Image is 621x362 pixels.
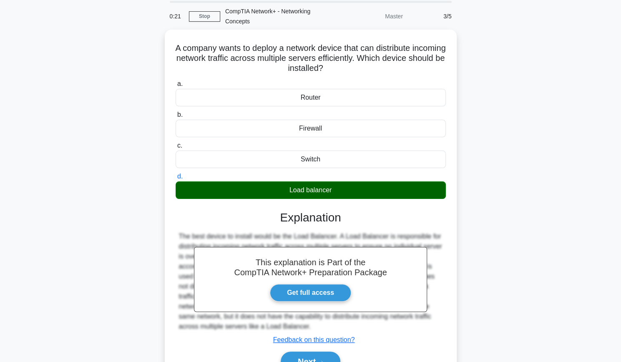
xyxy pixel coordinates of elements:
[165,8,189,25] div: 0:21
[408,8,457,25] div: 3/5
[273,336,355,343] a: Feedback on this question?
[177,173,183,180] span: d.
[176,120,446,137] div: Firewall
[177,111,183,118] span: b.
[175,43,447,74] h5: A company wants to deploy a network device that can distribute incoming network traffic across mu...
[220,3,335,30] div: CompTIA Network+ - Networking Concepts
[176,181,446,199] div: Load balancer
[177,80,183,87] span: a.
[189,11,220,22] a: Stop
[176,151,446,168] div: Switch
[270,284,351,302] a: Get full access
[335,8,408,25] div: Master
[181,211,441,225] h3: Explanation
[176,89,446,106] div: Router
[179,231,442,332] div: The best device to install would be the Load Balancer. A Load Balancer is responsible for distrib...
[177,142,182,149] span: c.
